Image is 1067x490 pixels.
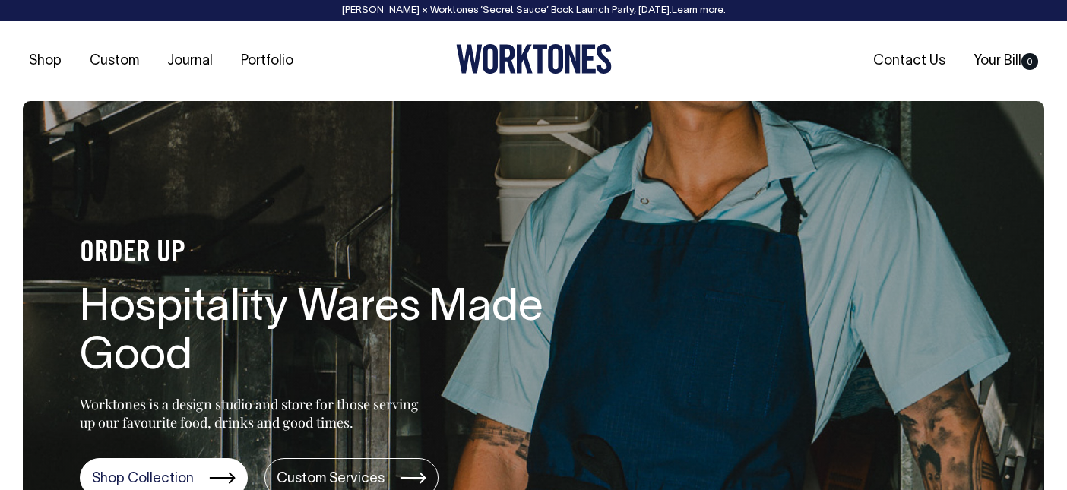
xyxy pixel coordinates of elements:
[80,395,426,432] p: Worktones is a design studio and store for those serving up our favourite food, drinks and good t...
[84,49,145,74] a: Custom
[161,49,219,74] a: Journal
[672,6,723,15] a: Learn more
[235,49,299,74] a: Portfolio
[967,49,1044,74] a: Your Bill0
[80,238,566,270] h4: ORDER UP
[1021,53,1038,70] span: 0
[80,285,566,382] h1: Hospitality Wares Made Good
[867,49,951,74] a: Contact Us
[15,5,1052,16] div: [PERSON_NAME] × Worktones ‘Secret Sauce’ Book Launch Party, [DATE]. .
[23,49,68,74] a: Shop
